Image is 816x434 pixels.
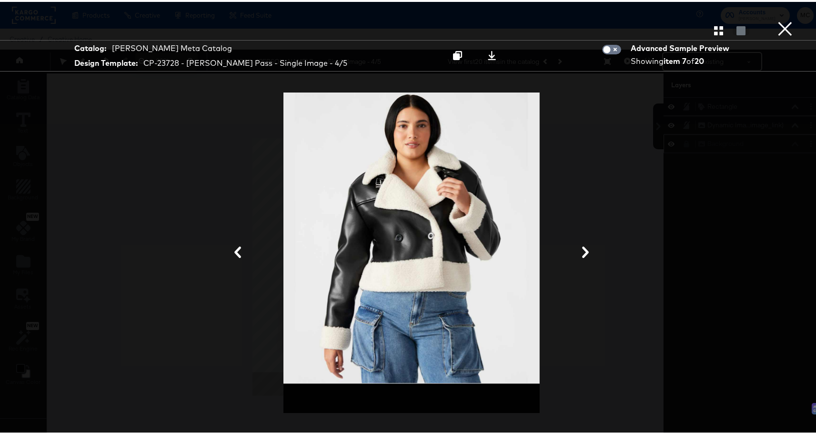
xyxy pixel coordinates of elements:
strong: 20 [695,54,704,64]
div: Showing of [631,54,733,65]
strong: Catalog: [74,41,106,52]
div: [PERSON_NAME] Meta Catalog [112,41,232,52]
strong: item 7 [664,54,686,64]
strong: Design Template: [74,56,138,67]
div: CP-23728 - [PERSON_NAME] Pass - Single Image - 4/5 [143,56,347,67]
div: Advanced Sample Preview [631,41,733,52]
